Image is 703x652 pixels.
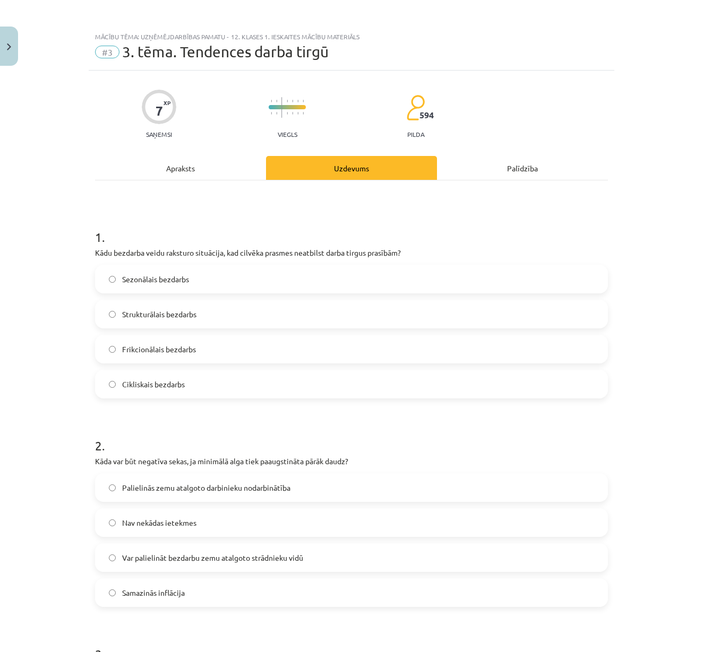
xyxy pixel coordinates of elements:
[276,100,277,102] img: icon-short-line-57e1e144782c952c97e751825c79c345078a6d821885a25fce030b3d8c18986b.svg
[109,311,116,318] input: Strukturālais bezdarbs
[122,379,185,390] span: Cikliskais bezdarbs
[122,552,303,563] span: Var palielināt bezdarbu zemu atalgoto strādnieku vidū
[109,276,116,283] input: Sezonālais bezdarbs
[122,274,189,285] span: Sezonālais bezdarbs
[109,381,116,388] input: Cikliskais bezdarbs
[122,43,329,60] span: 3. tēma. Tendences darba tirgū
[266,156,437,180] div: Uzdevums
[95,456,608,467] p: Kāda var būt negatīva sekas, ja minimālā alga tiek paaugstināta pārāk daudz?
[276,112,277,115] img: icon-short-line-57e1e144782c952c97e751825c79c345078a6d821885a25fce030b3d8c18986b.svg
[95,156,266,180] div: Apraksts
[109,346,116,353] input: Frikcionālais bezdarbs
[303,112,304,115] img: icon-short-line-57e1e144782c952c97e751825c79c345078a6d821885a25fce030b3d8c18986b.svg
[271,100,272,102] img: icon-short-line-57e1e144782c952c97e751825c79c345078a6d821885a25fce030b3d8c18986b.svg
[281,97,282,118] img: icon-long-line-d9ea69661e0d244f92f715978eff75569469978d946b2353a9bb055b3ed8787d.svg
[122,309,196,320] span: Strukturālais bezdarbs
[303,100,304,102] img: icon-short-line-57e1e144782c952c97e751825c79c345078a6d821885a25fce030b3d8c18986b.svg
[109,484,116,491] input: Palielinās zemu atalgoto darbinieku nodarbinātība
[109,554,116,561] input: Var palielināt bezdarbu zemu atalgoto strādnieku vidū
[142,131,176,138] p: Saņemsi
[95,46,119,58] span: #3
[287,100,288,102] img: icon-short-line-57e1e144782c952c97e751825c79c345078a6d821885a25fce030b3d8c18986b.svg
[95,247,608,258] p: Kādu bezdarba veidu raksturo situācija, kad cilvēka prasmes neatbilst darba tirgus prasībām?
[419,110,434,120] span: 594
[297,100,298,102] img: icon-short-line-57e1e144782c952c97e751825c79c345078a6d821885a25fce030b3d8c18986b.svg
[122,587,185,598] span: Samazinās inflācija
[122,482,290,493] span: Palielinās zemu atalgoto darbinieku nodarbinātība
[122,344,196,355] span: Frikcionālais bezdarbs
[156,103,163,118] div: 7
[292,112,293,115] img: icon-short-line-57e1e144782c952c97e751825c79c345078a6d821885a25fce030b3d8c18986b.svg
[271,112,272,115] img: icon-short-line-57e1e144782c952c97e751825c79c345078a6d821885a25fce030b3d8c18986b.svg
[287,112,288,115] img: icon-short-line-57e1e144782c952c97e751825c79c345078a6d821885a25fce030b3d8c18986b.svg
[437,156,608,180] div: Palīdzība
[407,131,424,138] p: pilda
[109,589,116,596] input: Samazinās inflācija
[95,211,608,244] h1: 1 .
[278,131,297,138] p: Viegls
[95,33,608,40] div: Mācību tēma: Uzņēmējdarbības pamatu - 12. klases 1. ieskaites mācību materiāls
[292,100,293,102] img: icon-short-line-57e1e144782c952c97e751825c79c345078a6d821885a25fce030b3d8c18986b.svg
[297,112,298,115] img: icon-short-line-57e1e144782c952c97e751825c79c345078a6d821885a25fce030b3d8c18986b.svg
[7,44,11,50] img: icon-close-lesson-0947bae3869378f0d4975bcd49f059093ad1ed9edebbc8119c70593378902aed.svg
[164,100,170,106] span: XP
[406,94,425,121] img: students-c634bb4e5e11cddfef0936a35e636f08e4e9abd3cc4e673bd6f9a4125e45ecb1.svg
[95,420,608,453] h1: 2 .
[109,519,116,526] input: Nav nekādas ietekmes
[122,517,196,528] span: Nav nekādas ietekmes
